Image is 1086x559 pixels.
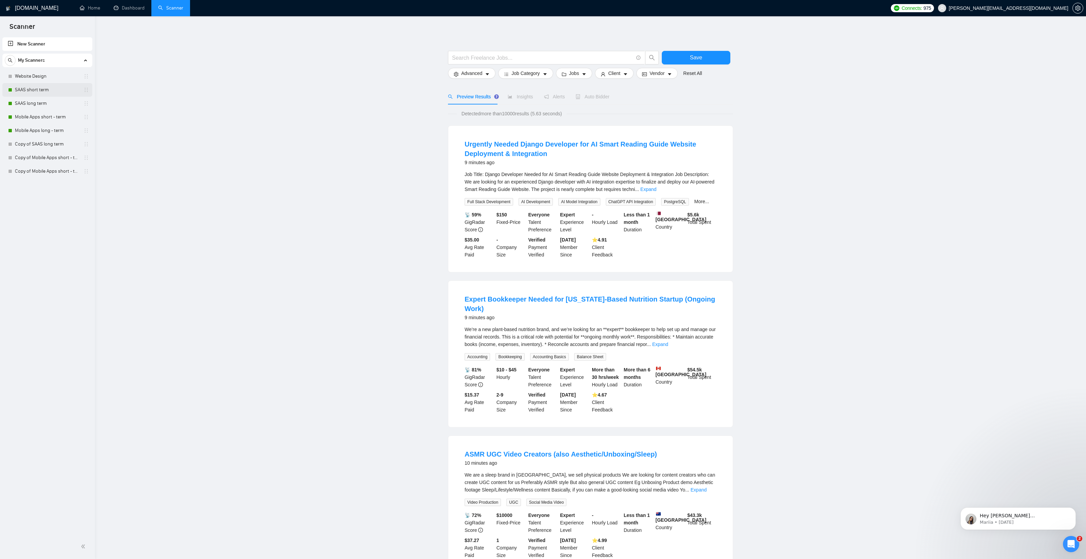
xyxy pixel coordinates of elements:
b: Verified [528,392,546,398]
img: 🇦🇺 [656,512,661,516]
a: Expert Bookkeeper Needed for [US_STATE]-Based Nutrition Startup (Ongoing Work) [465,295,715,312]
a: More... [694,199,709,204]
b: [GEOGRAPHIC_DATA] [656,211,707,222]
b: [GEOGRAPHIC_DATA] [656,512,707,523]
b: - [497,237,498,243]
a: Expand [691,487,707,493]
a: dashboardDashboard [114,5,145,11]
span: Full Stack Development [465,198,513,206]
div: GigRadar Score [463,366,495,388]
b: More than 30 hrs/week [592,367,619,380]
span: Auto Bidder [576,94,609,99]
span: info-circle [478,227,483,232]
div: Payment Verified [527,537,559,559]
button: settingAdvancedcaret-down [448,68,495,79]
span: notification [544,94,549,99]
span: search [5,58,15,63]
span: ... [647,342,651,347]
span: caret-down [543,72,547,77]
a: Expand [652,342,668,347]
div: Job Title: Django Developer Needed for AI Smart Reading Guide Website Deployment & Integration Jo... [465,171,716,193]
div: Talent Preference [527,512,559,534]
b: $ 5.6k [687,212,699,217]
b: Expert [560,513,575,518]
span: We are a sleep brand in [GEOGRAPHIC_DATA], we sell physical products We are looking for content c... [465,472,715,493]
div: Hourly Load [591,211,622,233]
a: Copy of Mobile Apps short - term [15,151,79,165]
span: Scanner [4,22,40,36]
b: Everyone [528,367,550,372]
div: Client Feedback [591,537,622,559]
div: Total Spent [686,366,718,388]
span: robot [576,94,580,99]
span: ChatGPT API Integration [606,198,656,206]
span: info-circle [478,528,483,533]
a: New Scanner [8,37,87,51]
span: AI Model Integration [558,198,600,206]
img: upwork-logo.png [894,5,899,11]
span: UGC [506,499,521,506]
div: We’re a new plant-based nutrition brand, and we’re looking for an **expert** bookkeeper to help s... [465,326,716,348]
span: Preview Results [448,94,497,99]
span: ... [635,187,639,192]
span: Advanced [461,70,482,77]
iframe: Intercom live chat [1063,536,1079,552]
b: [DATE] [560,538,576,543]
b: Less than 1 month [624,513,650,525]
div: Talent Preference [527,366,559,388]
span: idcard [642,72,647,77]
div: Duration [622,366,654,388]
div: GigRadar Score [463,512,495,534]
span: PostgreSQL [661,198,689,206]
b: $15.37 [465,392,479,398]
span: Alerts [544,94,565,99]
div: Country [654,366,686,388]
span: caret-down [667,72,672,77]
span: Connects: [902,4,922,12]
b: ⭐️ 4.67 [592,392,607,398]
b: $10 - $45 [497,367,517,372]
div: Experience Level [559,512,591,534]
b: 📡 81% [465,367,481,372]
b: Less than 1 month [624,212,650,225]
b: [GEOGRAPHIC_DATA] [656,366,707,377]
a: SAAS long term [15,97,79,110]
b: - [592,513,594,518]
b: Verified [528,538,546,543]
img: 🇶🇦 [656,211,661,216]
span: caret-down [582,72,586,77]
div: Total Spent [686,512,718,534]
span: info-circle [636,56,641,60]
b: Everyone [528,513,550,518]
div: Tooltip anchor [493,94,500,100]
div: Talent Preference [527,211,559,233]
a: searchScanner [158,5,183,11]
a: Copy of Mobile Apps short - term [15,165,79,178]
button: setting [1072,3,1083,14]
span: setting [1073,5,1083,11]
button: idcardVendorcaret-down [636,68,678,79]
span: search [645,55,658,61]
span: holder [83,114,89,120]
span: Vendor [650,70,664,77]
div: Hourly [495,366,527,388]
div: We are a sleep brand in Australia, we sell physical products We are looking for content creators ... [465,471,716,494]
a: Copy of SAAS long term [15,137,79,151]
button: folderJobscaret-down [556,68,593,79]
b: ⭐️ 4.91 [592,237,607,243]
li: My Scanners [2,54,92,178]
b: 📡 59% [465,212,481,217]
b: 1 [497,538,499,543]
span: area-chart [508,94,512,99]
span: holder [83,169,89,174]
span: caret-down [623,72,628,77]
span: holder [83,101,89,106]
li: New Scanner [2,37,92,51]
b: ⭐️ 4.99 [592,538,607,543]
span: caret-down [485,72,490,77]
b: $ 54.5k [687,367,702,372]
div: Country [654,512,686,534]
b: Expert [560,367,575,372]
